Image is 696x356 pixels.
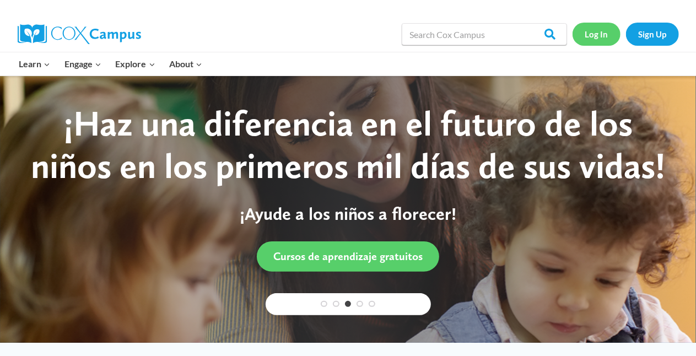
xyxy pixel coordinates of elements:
[109,52,163,75] button: Child menu of Explore
[273,250,423,263] span: Cursos de aprendizaje gratuitos
[12,52,58,75] button: Child menu of Learn
[22,103,674,187] div: ¡Haz una diferencia en el futuro de los niños en los primeros mil días de sus vidas!
[402,23,567,45] input: Search Cox Campus
[22,203,674,224] p: ¡Ayude a los niños a florecer!
[573,23,679,45] nav: Secondary Navigation
[18,24,141,44] img: Cox Campus
[12,52,209,75] nav: Primary Navigation
[626,23,679,45] a: Sign Up
[162,52,209,75] button: Child menu of About
[573,23,621,45] a: Log In
[345,301,352,308] a: 3
[257,241,439,272] a: Cursos de aprendizaje gratuitos
[357,301,363,308] a: 4
[369,301,375,308] a: 5
[321,301,327,308] a: 1
[333,301,339,308] a: 2
[57,52,109,75] button: Child menu of Engage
